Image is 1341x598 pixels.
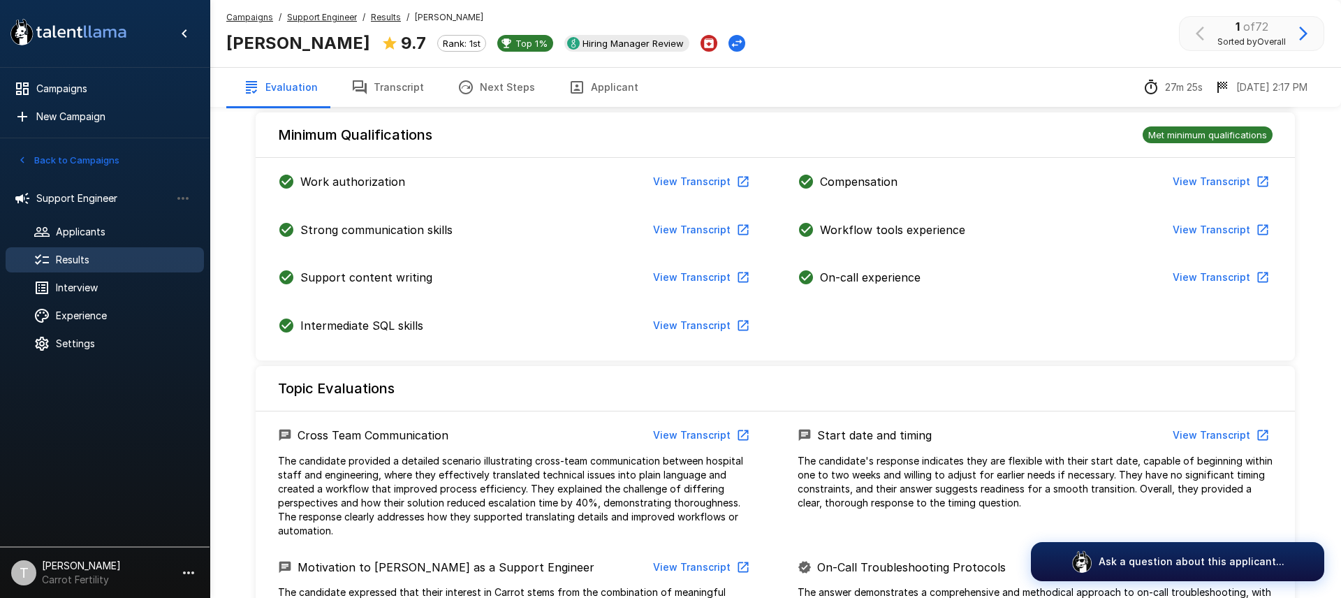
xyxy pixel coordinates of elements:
button: View Transcript [647,217,753,243]
p: The candidate provided a detailed scenario illustrating cross-team communication between hospital... [278,454,753,538]
span: Sorted by Overall [1217,35,1286,49]
p: On-call experience [820,269,921,286]
u: Results [371,12,401,22]
u: Support Engineer [287,12,357,22]
button: Next Steps [441,68,552,107]
p: Cross Team Communication [298,427,448,444]
button: Change Stage [728,35,745,52]
b: [PERSON_NAME] [226,33,370,53]
img: greenhouse_logo.jpeg [567,37,580,50]
button: View Transcript [1167,169,1273,195]
span: Top 1% [510,38,553,49]
p: Ask a question about this applicant... [1099,555,1284,569]
button: View Transcript [647,265,753,291]
p: Strong communication skills [300,221,453,238]
img: logo_glasses@2x.png [1071,550,1093,573]
p: Compensation [820,173,897,190]
h6: Minimum Qualifications [278,124,432,146]
b: 9.7 [401,33,426,53]
p: [DATE] 2:17 PM [1236,80,1307,94]
p: Support content writing [300,269,432,286]
button: View Transcript [647,423,753,449]
button: View Transcript [1167,217,1273,243]
span: / [279,10,281,24]
button: View Transcript [647,169,753,195]
b: 1 [1236,20,1240,34]
span: Met minimum qualifications [1143,129,1273,140]
h6: Topic Evaluations [278,377,395,400]
p: Work authorization [300,173,405,190]
button: Ask a question about this applicant... [1031,542,1324,581]
button: View Transcript [647,313,753,339]
span: / [406,10,409,24]
div: The time between starting and completing the interview [1143,79,1203,96]
div: View profile in Greenhouse [564,35,689,52]
p: 27m 25s [1165,80,1203,94]
span: of 72 [1243,20,1268,34]
p: The candidate's response indicates they are flexible with their start date, capable of beginning ... [798,454,1273,510]
p: Motivation to [PERSON_NAME] as a Support Engineer [298,559,594,576]
span: Hiring Manager Review [577,38,689,49]
button: View Transcript [1167,423,1273,449]
p: Start date and timing [817,427,932,444]
button: View Transcript [647,555,753,581]
span: / [362,10,365,24]
div: The date and time when the interview was completed [1214,79,1307,96]
u: Campaigns [226,12,273,22]
button: Archive Applicant [701,35,717,52]
p: On-Call Troubleshooting Protocols [817,559,1006,576]
p: Intermediate SQL skills [300,317,423,334]
button: Applicant [552,68,655,107]
button: Transcript [335,68,441,107]
p: Workflow tools experience [820,221,965,238]
button: Evaluation [226,68,335,107]
button: View Transcript [1167,265,1273,291]
span: Rank: 1st [438,38,485,49]
span: [PERSON_NAME] [415,10,483,24]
